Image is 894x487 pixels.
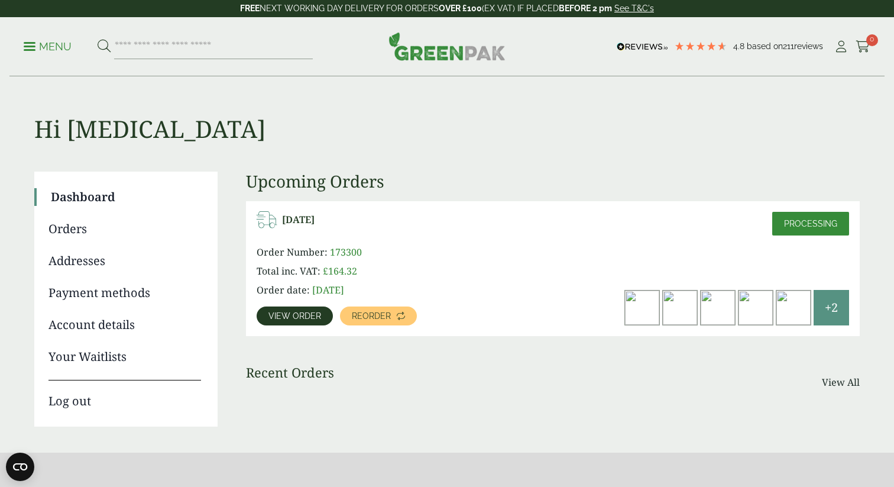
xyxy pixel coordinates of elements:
span: Processing [784,219,837,228]
div: Backlinks [568,70,600,78]
div: v 4.0.25 [33,19,58,28]
img: website_grey.svg [19,31,28,40]
a: Menu [24,40,72,51]
div: Domain Overview [112,70,173,78]
strong: FREE [240,4,260,13]
div: Site Audit [788,70,821,78]
h3: Recent Orders [246,365,334,380]
a: Reorder [340,307,417,325]
span: £ [323,265,328,278]
span: 0 [866,34,878,46]
span: [DATE] [312,283,344,296]
img: setting.svg [837,25,846,34]
span: 211 [783,41,794,51]
a: Log out [48,380,201,410]
a: Addresses [48,252,201,270]
img: Kraft-Bowl-750ml-with-Goats-Cheese-Salad-Open-300x200.jpg [625,291,659,325]
i: My Account [834,41,848,53]
a: Account details [48,316,201,334]
img: 7501_lid_1-300x198.jpg [663,291,697,325]
span: 4.8 [733,41,747,51]
span: Order date: [257,283,310,296]
strong: OVER £100 [439,4,482,13]
span: reviews [794,41,823,51]
img: tab_domain_overview_orange.svg [99,69,109,78]
button: Open CMP widget [6,453,34,481]
p: Menu [24,40,72,54]
span: +2 [825,299,838,317]
a: Your Waitlists [48,348,201,366]
span: Total inc. VAT: [257,265,320,278]
span: Order Number: [257,246,328,259]
span: 173300 [330,246,362,259]
h1: Hi [MEDICAL_DATA] [34,77,860,143]
a: See T&C's [614,4,654,13]
span: View order [268,312,321,320]
a: View All [822,375,860,389]
strong: BEFORE 2 pm [559,4,612,13]
img: REVIEWS.io [617,43,668,51]
img: tab_keywords_by_traffic_grey.svg [316,69,326,78]
img: 24cm-2-Ply-Cocktail-Black-Napkin-300x300.jpg [776,291,811,325]
a: View order [257,307,333,325]
a: Payment methods [48,284,201,302]
img: GreenPak Supplies [388,32,506,60]
img: go_to_app.svg [861,25,871,34]
img: tab_seo_analyzer_grey.svg [775,69,784,78]
a: 0 [856,38,870,56]
div: 4.79 Stars [674,41,727,51]
img: dsc_9937a_1-300x200.jpg [738,291,773,325]
img: tab_backlinks_grey.svg [555,69,565,78]
h3: Upcoming Orders [246,172,860,192]
span: Reorder [352,312,391,320]
img: support.svg [812,25,821,34]
div: Domain: [DOMAIN_NAME] [31,31,130,40]
div: Keywords by Traffic [329,70,398,78]
img: logo_orange.svg [19,19,28,28]
span: Based on [747,41,783,51]
span: [DATE] [282,214,315,225]
a: Orders [48,220,201,238]
img: dsc_9935a_2-300x200.jpg [701,291,735,325]
a: Dashboard [51,188,201,206]
bdi: 164.32 [323,265,357,278]
i: Cart [856,41,870,53]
